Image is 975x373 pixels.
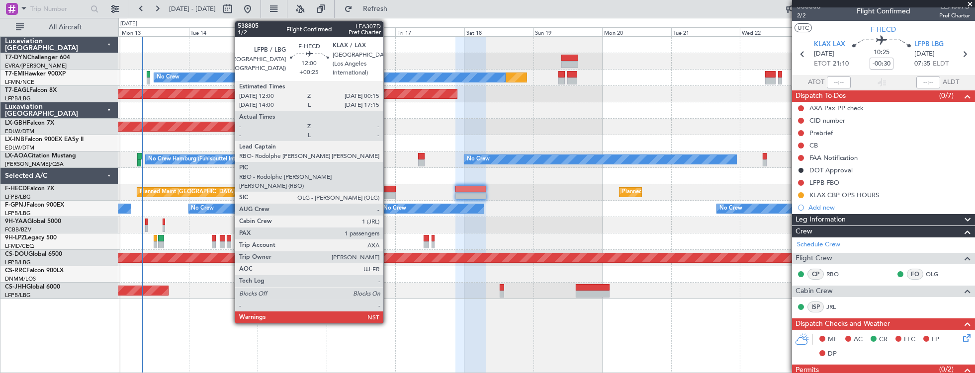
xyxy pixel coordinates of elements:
div: FAA Notification [809,153,858,162]
span: ALDT [943,77,959,87]
a: F-HECDFalcon 7X [5,186,54,192]
a: Schedule Crew [797,240,840,250]
span: DP [828,349,837,359]
div: ISP [807,301,824,312]
a: LFPB/LBG [5,210,31,217]
a: T7-EMIHawker 900XP [5,71,66,77]
span: KLAX LAX [814,40,845,50]
div: DOT Approval [809,166,853,174]
span: [DATE] [814,49,834,59]
button: UTC [795,23,812,32]
a: 9H-LPZLegacy 500 [5,235,57,241]
span: Flight Crew [796,253,832,264]
a: T7-EAGLFalcon 8X [5,87,57,93]
span: Cabin Crew [796,286,833,297]
span: 9H-LPZ [5,235,25,241]
span: Pref Charter [939,11,970,20]
a: LX-GBHFalcon 7X [5,120,54,126]
div: FO [907,269,923,280]
a: LX-INBFalcon 900EX EASy II [5,137,84,143]
a: DNMM/LOS [5,275,36,283]
span: 21:10 [833,59,849,69]
span: Leg Information [796,214,846,225]
span: ELDT [933,59,949,69]
div: Add new [808,203,970,212]
div: KLAX CBP OPS HOURS [809,191,879,199]
span: [DATE] - [DATE] [169,4,216,13]
span: 2/2 [797,11,821,20]
div: No Crew [467,152,490,167]
a: FCBB/BZV [5,226,31,233]
a: CS-DOUGlobal 6500 [5,251,62,257]
span: CS-DOU [5,251,28,257]
div: Planned Maint [GEOGRAPHIC_DATA] ([GEOGRAPHIC_DATA]) [622,185,779,200]
span: ATOT [808,77,824,87]
div: [DATE] [120,20,137,28]
span: CR [879,335,887,345]
div: Prebrief [809,129,833,137]
div: No Crew [157,70,179,85]
span: LX-INB [5,137,24,143]
span: CS-JHH [5,284,26,290]
button: All Aircraft [11,19,108,35]
span: ETOT [814,59,830,69]
a: OLG [926,270,948,279]
a: CS-RRCFalcon 900LX [5,268,64,274]
a: RBO [826,270,849,279]
a: LFMD/CEQ [5,242,34,250]
a: CS-JHHGlobal 6000 [5,284,60,290]
div: CB [809,141,818,149]
span: [DATE] [914,49,935,59]
div: AXA Pax PP check [809,104,864,112]
a: LX-AOACitation Mustang [5,153,76,159]
span: F-HECD [871,24,896,35]
a: 9H-YAAGlobal 5000 [5,219,61,224]
a: LFMN/NCE [5,78,34,86]
div: Tue 21 [671,27,740,36]
span: All Aircraft [26,24,105,31]
a: EDLW/DTM [5,128,34,135]
span: T7-DYN [5,55,27,61]
div: Flight Confirmed [857,6,910,17]
a: [PERSON_NAME]/QSA [5,160,64,168]
span: LX-AOA [5,153,28,159]
div: Wed 15 [258,27,327,36]
div: Planned Maint [GEOGRAPHIC_DATA] ([GEOGRAPHIC_DATA]) [140,185,296,200]
div: CID number [809,116,845,125]
span: Dispatch To-Dos [796,90,846,102]
span: MF [828,335,837,345]
div: Thu 16 [327,27,396,36]
span: (0/7) [939,90,954,101]
div: Sat 18 [464,27,533,36]
span: FFC [904,335,915,345]
a: LFPB/LBG [5,292,31,299]
span: LX-GBH [5,120,27,126]
span: LFPB LBG [914,40,944,50]
div: No Crew [383,201,406,216]
div: Fri 17 [395,27,464,36]
div: Sun 19 [533,27,603,36]
span: T7-EMI [5,71,24,77]
span: CS-RRC [5,268,26,274]
span: FP [932,335,939,345]
div: No Crew [191,201,214,216]
div: Mon 13 [120,27,189,36]
input: Trip Number [30,1,88,16]
span: 10:25 [874,48,889,58]
button: Refresh [340,1,399,17]
span: Dispatch Checks and Weather [796,318,890,330]
div: Wed 22 [740,27,809,36]
div: Tue 14 [189,27,258,36]
span: F-GPNJ [5,202,26,208]
div: CP [807,269,824,280]
div: No Crew [719,201,742,216]
div: Mon 20 [602,27,671,36]
span: 9H-YAA [5,219,27,224]
a: EDLW/DTM [5,144,34,151]
span: Crew [796,226,812,237]
a: T7-DYNChallenger 604 [5,55,70,61]
span: 07:35 [914,59,930,69]
span: Refresh [355,5,396,12]
span: F-HECD [5,186,27,192]
a: JRL [826,302,849,311]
